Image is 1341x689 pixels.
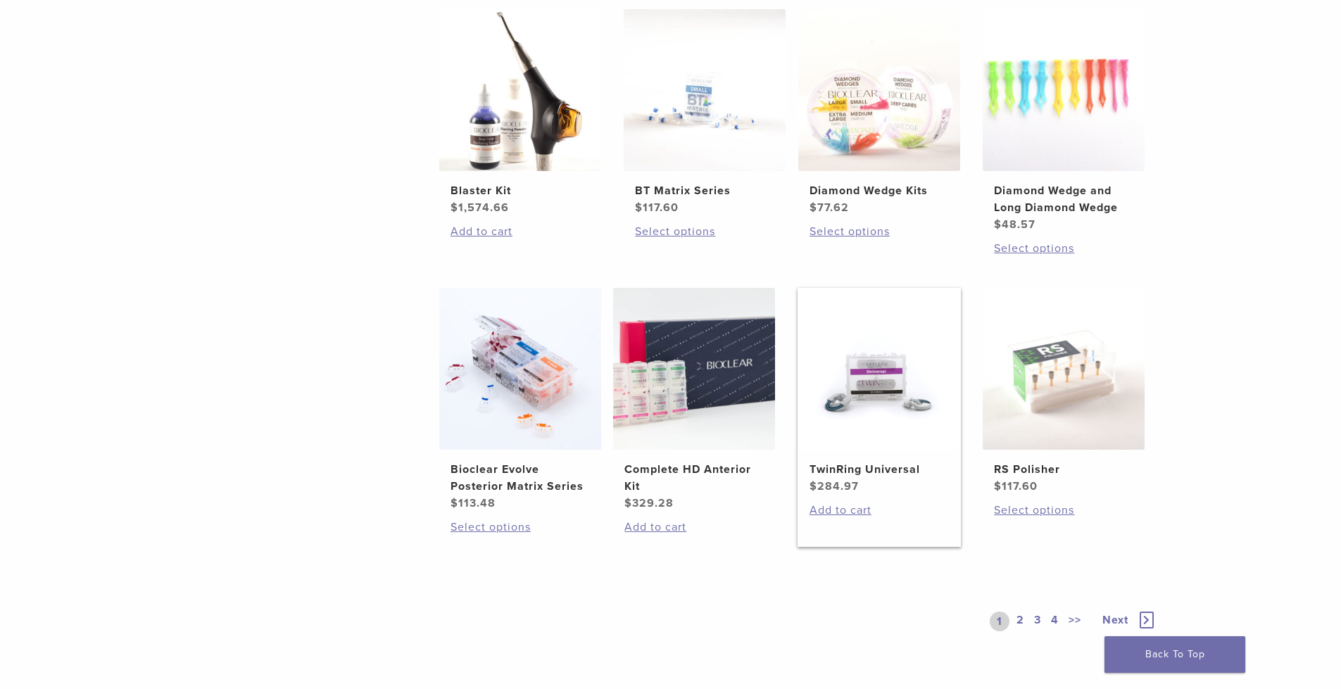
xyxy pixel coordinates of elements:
img: BT Matrix Series [624,9,786,171]
a: Add to cart: “Blaster Kit” [451,223,590,240]
bdi: 1,574.66 [451,201,509,215]
h2: Diamond Wedge Kits [810,182,949,199]
a: Blaster KitBlaster Kit $1,574.66 [439,9,603,216]
a: 3 [1031,612,1044,631]
img: RS Polisher [983,288,1145,450]
img: Bioclear Evolve Posterior Matrix Series [439,288,601,450]
bdi: 113.48 [451,496,496,510]
a: Back To Top [1104,636,1245,673]
h2: Bioclear Evolve Posterior Matrix Series [451,461,590,495]
a: Select options for “RS Polisher” [994,502,1133,519]
span: $ [624,496,632,510]
h2: Complete HD Anterior Kit [624,461,764,495]
span: $ [994,479,1002,493]
img: Blaster Kit [439,9,601,171]
a: Select options for “BT Matrix Series” [635,223,774,240]
a: Select options for “Bioclear Evolve Posterior Matrix Series” [451,519,590,536]
span: $ [810,479,817,493]
bdi: 117.60 [994,479,1038,493]
a: 1 [990,612,1009,631]
bdi: 329.28 [624,496,674,510]
a: Select options for “Diamond Wedge and Long Diamond Wedge” [994,240,1133,257]
h2: TwinRing Universal [810,461,949,478]
a: Bioclear Evolve Posterior Matrix SeriesBioclear Evolve Posterior Matrix Series $113.48 [439,288,603,512]
a: Add to cart: “TwinRing Universal” [810,502,949,519]
a: RS PolisherRS Polisher $117.60 [982,288,1146,495]
span: Next [1102,613,1128,627]
bdi: 77.62 [810,201,849,215]
a: 2 [1014,612,1027,631]
span: $ [451,201,458,215]
img: Diamond Wedge and Long Diamond Wedge [983,9,1145,171]
bdi: 48.57 [994,217,1035,232]
img: TwinRing Universal [798,288,960,450]
h2: RS Polisher [994,461,1133,478]
a: 4 [1048,612,1062,631]
a: Complete HD Anterior KitComplete HD Anterior Kit $329.28 [612,288,776,512]
a: >> [1066,612,1084,631]
h2: BT Matrix Series [635,182,774,199]
a: Select options for “Diamond Wedge Kits” [810,223,949,240]
h2: Blaster Kit [451,182,590,199]
a: Add to cart: “Complete HD Anterior Kit” [624,519,764,536]
a: Diamond Wedge and Long Diamond WedgeDiamond Wedge and Long Diamond Wedge $48.57 [982,9,1146,233]
bdi: 117.60 [635,201,679,215]
h2: Diamond Wedge and Long Diamond Wedge [994,182,1133,216]
span: $ [451,496,458,510]
a: BT Matrix SeriesBT Matrix Series $117.60 [623,9,787,216]
a: Diamond Wedge KitsDiamond Wedge Kits $77.62 [798,9,962,216]
span: $ [635,201,643,215]
img: Diamond Wedge Kits [798,9,960,171]
span: $ [810,201,817,215]
img: Complete HD Anterior Kit [613,288,775,450]
span: $ [994,217,1002,232]
a: TwinRing UniversalTwinRing Universal $284.97 [798,288,962,495]
bdi: 284.97 [810,479,859,493]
